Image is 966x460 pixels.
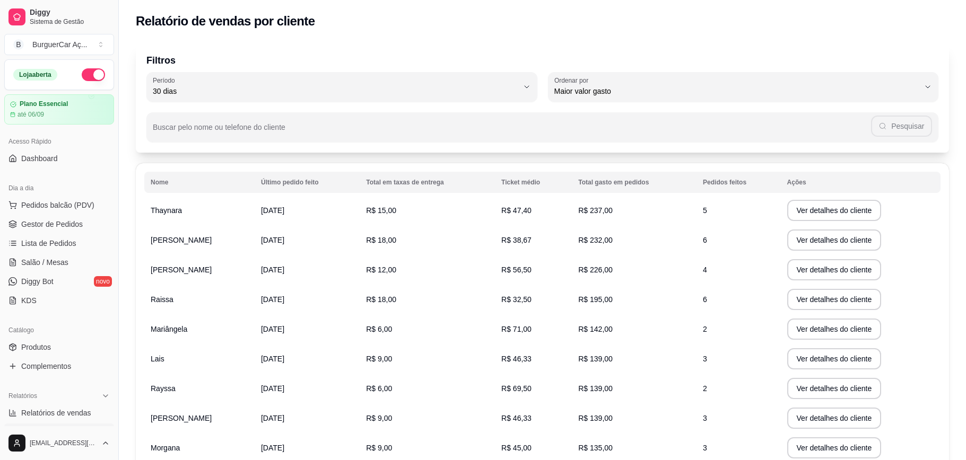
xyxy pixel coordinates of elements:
span: R$ 46,33 [501,414,532,422]
h2: Relatório de vendas por cliente [136,13,315,30]
span: R$ 9,00 [366,355,392,363]
span: R$ 135,00 [578,444,613,452]
span: 6 [703,295,707,304]
span: [DATE] [261,295,284,304]
span: 3 [703,444,707,452]
button: Pedidos balcão (PDV) [4,197,114,214]
span: R$ 6,00 [366,325,392,333]
a: Produtos [4,339,114,356]
span: 6 [703,236,707,244]
span: Sistema de Gestão [30,17,110,26]
span: 30 dias [153,86,518,96]
span: R$ 9,00 [366,444,392,452]
span: R$ 139,00 [578,384,613,393]
span: R$ 139,00 [578,355,613,363]
span: Produtos [21,342,51,352]
span: 3 [703,355,707,363]
th: Nome [144,172,255,193]
span: R$ 18,00 [366,236,396,244]
th: Ações [781,172,941,193]
button: Ver detalhes do cliente [787,229,882,251]
button: Ver detalhes do cliente [787,259,882,280]
span: 2 [703,384,707,393]
span: R$ 32,50 [501,295,532,304]
p: Filtros [146,53,938,68]
th: Ticket médio [495,172,572,193]
a: Relatório de clientes [4,423,114,440]
div: Dia a dia [4,180,114,197]
span: Mariângela [151,325,187,333]
span: Lista de Pedidos [21,238,76,249]
span: Salão / Mesas [21,257,68,268]
span: 5 [703,206,707,215]
button: Ver detalhes do cliente [787,437,882,458]
span: Relatórios de vendas [21,408,91,418]
span: Pedidos balcão (PDV) [21,200,94,210]
span: Thaynara [151,206,182,215]
a: KDS [4,292,114,309]
span: [DATE] [261,206,284,215]
span: 4 [703,266,707,274]
a: Salão / Mesas [4,254,114,271]
span: R$ 9,00 [366,414,392,422]
span: R$ 69,50 [501,384,532,393]
span: R$ 232,00 [578,236,613,244]
span: R$ 12,00 [366,266,396,274]
span: 3 [703,414,707,422]
button: [EMAIL_ADDRESS][DOMAIN_NAME] [4,430,114,456]
span: [DATE] [261,325,284,333]
span: R$ 56,50 [501,266,532,274]
a: Lista de Pedidos [4,235,114,252]
span: R$ 45,00 [501,444,532,452]
span: R$ 226,00 [578,266,613,274]
span: [DATE] [261,355,284,363]
span: KDS [21,295,37,306]
span: R$ 71,00 [501,325,532,333]
button: Select a team [4,34,114,55]
span: Diggy Bot [21,276,54,287]
span: 2 [703,325,707,333]
span: Complementos [21,361,71,371]
span: R$ 15,00 [366,206,396,215]
article: até 06/09 [18,110,44,119]
span: Relatórios [8,392,37,400]
button: Período30 dias [146,72,537,102]
a: Plano Essencialaté 06/09 [4,94,114,125]
span: Rayssa [151,384,176,393]
a: Dashboard [4,150,114,167]
span: R$ 46,33 [501,355,532,363]
span: Dashboard [21,153,58,164]
a: Complementos [4,358,114,375]
div: Catálogo [4,322,114,339]
button: Ver detalhes do cliente [787,319,882,340]
span: Diggy [30,8,110,17]
span: [DATE] [261,266,284,274]
button: Ver detalhes do cliente [787,408,882,429]
label: Ordenar por [554,76,592,85]
label: Período [153,76,178,85]
span: R$ 18,00 [366,295,396,304]
button: Ver detalhes do cliente [787,348,882,369]
input: Buscar pelo nome ou telefone do cliente [153,126,871,137]
a: DiggySistema de Gestão [4,4,114,30]
span: R$ 47,40 [501,206,532,215]
button: Alterar Status [82,68,105,81]
span: Maior valor gasto [554,86,920,96]
a: Gestor de Pedidos [4,216,114,233]
button: Ordenar porMaior valor gasto [548,72,939,102]
th: Total gasto em pedidos [572,172,697,193]
span: R$ 6,00 [366,384,392,393]
div: Loja aberta [13,69,57,81]
th: Pedidos feitos [697,172,780,193]
span: [PERSON_NAME] [151,236,212,244]
span: [DATE] [261,444,284,452]
span: [DATE] [261,414,284,422]
th: Total em taxas de entrega [360,172,495,193]
button: Ver detalhes do cliente [787,200,882,221]
span: R$ 142,00 [578,325,613,333]
span: R$ 139,00 [578,414,613,422]
span: [DATE] [261,236,284,244]
button: Ver detalhes do cliente [787,378,882,399]
th: Último pedido feito [255,172,360,193]
span: R$ 237,00 [578,206,613,215]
